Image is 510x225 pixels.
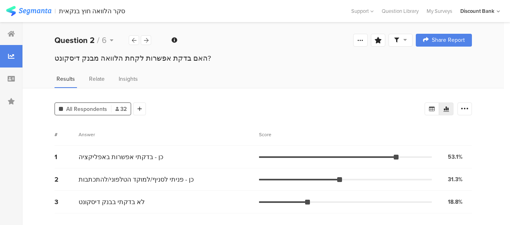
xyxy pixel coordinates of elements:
[448,153,463,161] div: 53.1%
[59,7,125,15] div: סקר הלוואה חוץ בנקאית
[66,105,107,113] span: All Respondents
[351,5,374,17] div: Support
[79,131,95,138] div: Answer
[448,198,463,206] div: 18.8%
[55,53,472,63] div: האם בדקת אפשרות לקחת הלוואה מבנק דיסקונט?
[102,34,107,46] span: 6
[115,105,127,113] span: 32
[89,75,105,83] span: Relate
[55,197,79,207] div: 3
[55,152,79,162] div: 1
[6,6,51,16] img: segmanta logo
[79,175,194,184] span: כן - פניתי לסניף/למוקד הטלפוני/להתכתבות
[119,75,138,83] span: Insights
[460,7,494,15] div: Discount Bank
[423,7,456,15] a: My Surveys
[97,34,99,46] span: /
[55,175,79,184] div: 2
[259,131,276,138] div: Score
[55,34,95,46] b: Question 2
[55,131,79,138] div: #
[378,7,423,15] a: Question Library
[432,37,465,43] span: Share Report
[79,197,145,207] span: לא בדקתי בבנק דיסקונט
[448,175,463,184] div: 31.3%
[79,152,163,162] span: כן - בדקתי אפשרות באפליקציה
[55,6,56,16] div: |
[57,75,75,83] span: Results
